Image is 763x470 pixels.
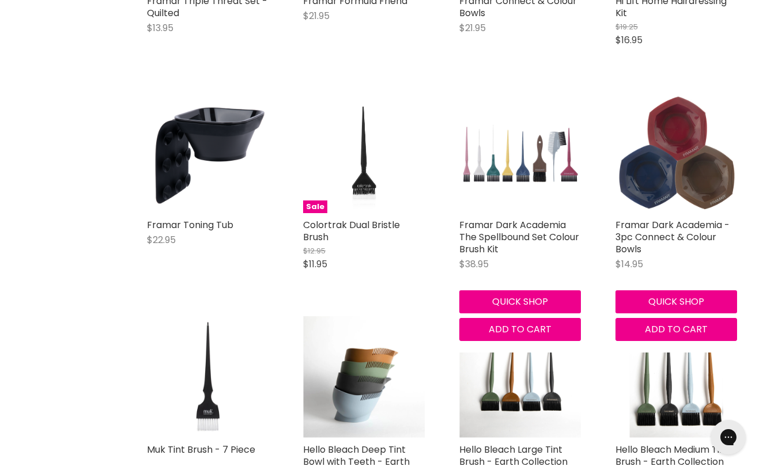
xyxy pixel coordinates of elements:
[147,233,176,247] span: $22.95
[459,21,486,35] span: $21.95
[147,92,269,213] img: Framar Toning Tub
[459,443,568,468] a: Hello Bleach Large Tint Brush - Earth Collection
[615,33,643,47] span: $16.95
[459,92,581,213] img: Framar Dark Academia The Spellbound Set Colour Brush Kit
[303,245,326,256] span: $12.95
[615,443,729,468] a: Hello Bleach Medium Tint Brush - Earth Collection
[147,316,269,438] img: Muk Tint Brush - 7 Piece
[303,316,425,438] img: Hello Bleach Deep Tint Bowl with Teeth - Earth Collection
[303,92,425,213] a: Colortrak Dual Bristle BrushSale
[459,257,489,271] span: $38.95
[147,21,173,35] span: $13.95
[705,416,751,458] iframe: Gorgias live chat messenger
[459,290,581,313] button: Quick shop
[615,257,643,271] span: $14.95
[615,316,737,438] a: Hello Bleach Medium Tint Brush - Earth Collection
[147,443,255,456] a: Muk Tint Brush - 7 Piece
[303,9,330,22] span: $21.95
[489,323,552,336] span: Add to cart
[303,218,400,244] a: Colortrak Dual Bristle Brush
[323,92,405,213] img: Colortrak Dual Bristle Brush
[615,290,737,313] button: Quick shop
[459,318,581,341] button: Add to cart
[147,218,233,232] a: Framar Toning Tub
[629,316,723,438] img: Hello Bleach Medium Tint Brush - Earth Collection
[645,323,708,336] span: Add to cart
[459,316,581,438] img: Hello Bleach Large Tint Brush - Earth Collection
[615,21,638,32] span: $19.25
[459,218,579,256] a: Framar Dark Academia The Spellbound Set Colour Brush Kit
[303,257,327,271] span: $11.95
[303,200,327,214] span: Sale
[615,218,730,256] a: Framar Dark Academia - 3pc Connect & Colour Bowls
[615,318,737,341] button: Add to cart
[615,92,737,213] img: Framar Dark Academia - 3pc Connect & Colour Bowls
